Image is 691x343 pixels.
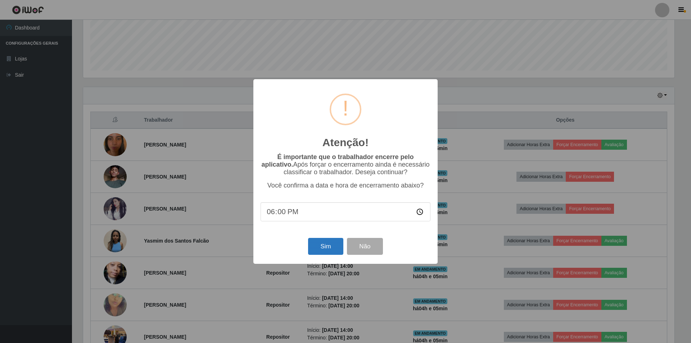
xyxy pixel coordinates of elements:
button: Sim [308,238,343,255]
button: Não [347,238,383,255]
h2: Atenção! [322,136,369,149]
b: É importante que o trabalhador encerre pelo aplicativo. [261,153,414,168]
p: Você confirma a data e hora de encerramento abaixo? [261,182,430,189]
p: Após forçar o encerramento ainda é necessário classificar o trabalhador. Deseja continuar? [261,153,430,176]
